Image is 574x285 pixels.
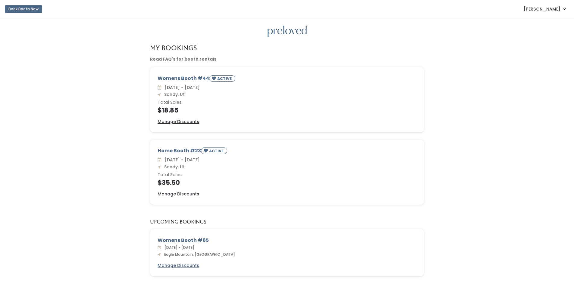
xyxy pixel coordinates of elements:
h6: Total Sales [158,100,416,105]
h4: $35.50 [158,179,416,186]
a: Manage Discounts [158,262,199,269]
span: [PERSON_NAME] [524,6,560,12]
span: [DATE] - [DATE] [162,245,194,250]
small: ACTIVE [209,148,225,154]
div: Home Booth #23 [158,147,416,157]
u: Manage Discounts [158,119,199,125]
h5: Upcoming Bookings [150,219,206,225]
div: Womens Booth #65 [158,237,416,244]
h4: $18.85 [158,107,416,114]
a: [PERSON_NAME] [518,2,572,15]
a: Manage Discounts [158,119,199,125]
a: Book Booth Now [5,2,42,16]
span: [DATE] - [DATE] [162,84,200,90]
img: preloved logo [268,26,307,37]
a: Read FAQ's for booth rentals [150,56,216,62]
span: [DATE] - [DATE] [162,157,200,163]
span: Eagle Mountain, [GEOGRAPHIC_DATA] [162,252,235,257]
div: Womens Booth #44 [158,75,416,84]
button: Book Booth Now [5,5,42,13]
span: Sandy, Ut [162,91,185,97]
span: Sandy, Ut [162,164,185,170]
small: ACTIVE [217,76,233,81]
a: Manage Discounts [158,191,199,197]
h4: My Bookings [150,44,197,51]
h6: Total Sales [158,173,416,177]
